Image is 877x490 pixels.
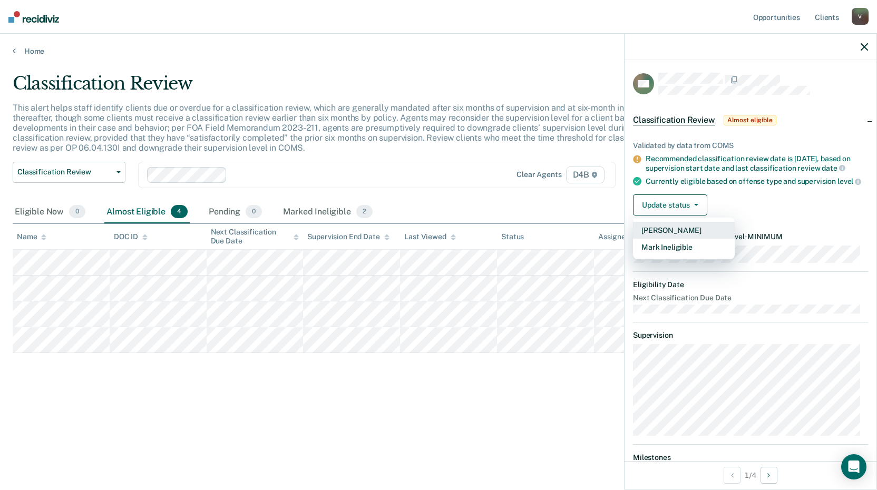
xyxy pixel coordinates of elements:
[517,170,561,179] div: Clear agents
[633,280,868,289] dt: Eligibility Date
[841,454,866,479] div: Open Intercom Messenger
[724,467,740,484] button: Previous Opportunity
[625,461,876,489] div: 1 / 4
[852,8,869,25] div: V
[104,201,190,224] div: Almost Eligible
[633,239,735,256] button: Mark Ineligible
[207,201,264,224] div: Pending
[8,11,59,23] img: Recidiviz
[646,154,868,172] div: Recommended classification review date is [DATE], based on supervision start date and last classi...
[633,141,868,150] div: Validated by data from COMS
[114,232,148,241] div: DOC ID
[633,194,707,215] button: Update status
[356,205,373,219] span: 2
[281,201,375,224] div: Marked Ineligible
[171,205,188,219] span: 4
[13,201,87,224] div: Eligible Now
[69,205,85,219] span: 0
[17,232,46,241] div: Name
[761,467,777,484] button: Next Opportunity
[566,166,605,183] span: D4B
[307,232,389,241] div: Supervision End Date
[17,168,112,177] span: Classification Review
[501,232,524,241] div: Status
[633,115,715,125] span: Classification Review
[633,222,735,239] button: [PERSON_NAME]
[633,453,868,462] dt: Milestones
[246,205,262,219] span: 0
[633,293,868,302] dt: Next Classification Due Date
[745,232,747,241] span: •
[837,177,861,185] span: level
[724,115,776,125] span: Almost eligible
[13,73,670,103] div: Classification Review
[625,103,876,137] div: Classification ReviewAlmost eligible
[633,232,868,241] dt: Recommended Supervision Level MINIMUM
[598,232,648,241] div: Assigned to
[633,331,868,340] dt: Supervision
[404,232,455,241] div: Last Viewed
[211,228,299,246] div: Next Classification Due Date
[646,177,868,186] div: Currently eligible based on offense type and supervision
[13,46,864,56] a: Home
[13,103,659,153] p: This alert helps staff identify clients due or overdue for a classification review, which are gen...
